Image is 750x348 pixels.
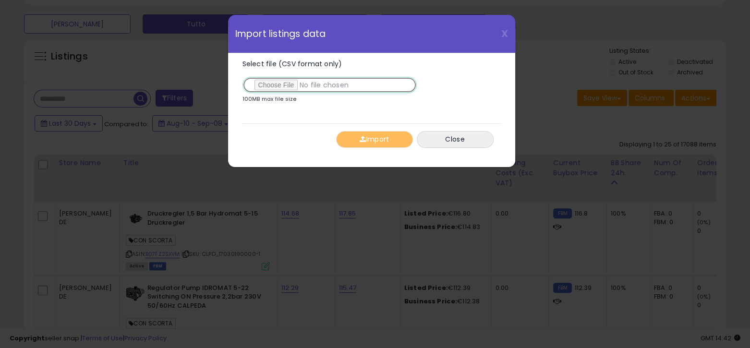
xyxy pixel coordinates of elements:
[417,131,494,148] button: Close
[242,59,342,69] span: Select file (CSV format only)
[242,96,297,102] p: 100MB max file size
[235,29,326,38] span: Import listings data
[501,27,508,40] span: X
[336,131,413,148] button: Import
